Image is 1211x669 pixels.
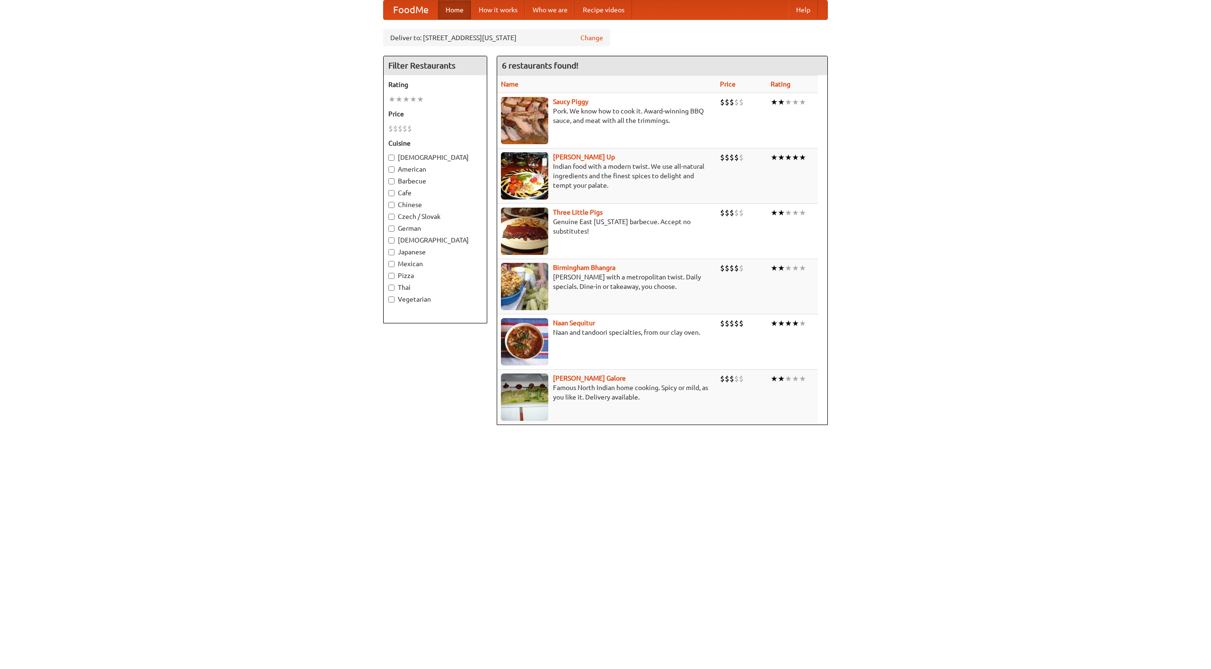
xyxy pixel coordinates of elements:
[388,165,482,174] label: American
[720,152,725,163] li: $
[771,152,778,163] li: ★
[384,0,438,19] a: FoodMe
[729,152,734,163] li: $
[388,224,482,233] label: German
[403,94,410,104] li: ★
[388,202,395,208] input: Chinese
[388,237,395,243] input: [DEMOGRAPHIC_DATA]
[388,273,395,279] input: Pizza
[778,97,785,107] li: ★
[778,208,785,218] li: ★
[388,285,395,291] input: Thai
[388,296,395,303] input: Vegetarian
[729,97,734,107] li: $
[729,318,734,329] li: $
[771,318,778,329] li: ★
[471,0,525,19] a: How it works
[398,123,403,134] li: $
[438,0,471,19] a: Home
[525,0,575,19] a: Who we are
[725,208,729,218] li: $
[580,33,603,43] a: Change
[388,271,482,280] label: Pizza
[799,97,806,107] li: ★
[553,98,588,105] a: Saucy Piggy
[417,94,424,104] li: ★
[553,374,626,382] a: [PERSON_NAME] Galore
[553,264,615,271] a: Birmingham Bhangra
[789,0,818,19] a: Help
[725,97,729,107] li: $
[502,61,579,70] ng-pluralize: 6 restaurants found!
[734,263,739,273] li: $
[501,328,712,337] p: Naan and tandoori specialties, from our clay oven.
[501,263,548,310] img: bhangra.jpg
[785,318,792,329] li: ★
[501,97,548,144] img: saucy.jpg
[388,200,482,209] label: Chinese
[501,383,712,402] p: Famous North Indian home cooking. Spicy or mild, as you like it. Delivery available.
[792,374,799,384] li: ★
[553,153,615,161] a: [PERSON_NAME] Up
[501,217,712,236] p: Genuine East [US_STATE] barbecue. Accept no substitutes!
[393,123,398,134] li: $
[388,190,395,196] input: Cafe
[778,152,785,163] li: ★
[501,162,712,190] p: Indian food with a modern twist. We use all-natural ingredients and the finest spices to delight ...
[739,318,744,329] li: $
[778,374,785,384] li: ★
[729,263,734,273] li: $
[553,209,603,216] b: Three Little Pigs
[388,226,395,232] input: German
[407,123,412,134] li: $
[734,374,739,384] li: $
[388,261,395,267] input: Mexican
[785,97,792,107] li: ★
[388,295,482,304] label: Vegetarian
[771,374,778,384] li: ★
[771,80,790,88] a: Rating
[553,319,595,327] a: Naan Sequitur
[799,152,806,163] li: ★
[388,235,482,245] label: [DEMOGRAPHIC_DATA]
[388,176,482,186] label: Barbecue
[410,94,417,104] li: ★
[395,94,403,104] li: ★
[771,263,778,273] li: ★
[388,139,482,148] h5: Cuisine
[384,56,487,75] h4: Filter Restaurants
[792,208,799,218] li: ★
[720,97,725,107] li: $
[388,212,482,221] label: Czech / Slovak
[729,374,734,384] li: $
[792,263,799,273] li: ★
[739,263,744,273] li: $
[388,109,482,119] h5: Price
[720,374,725,384] li: $
[383,29,610,46] div: Deliver to: [STREET_ADDRESS][US_STATE]
[771,97,778,107] li: ★
[388,188,482,198] label: Cafe
[388,80,482,89] h5: Rating
[739,374,744,384] li: $
[799,208,806,218] li: ★
[725,263,729,273] li: $
[388,259,482,269] label: Mexican
[739,152,744,163] li: $
[388,247,482,257] label: Japanese
[778,318,785,329] li: ★
[501,208,548,255] img: littlepigs.jpg
[501,152,548,200] img: curryup.jpg
[734,208,739,218] li: $
[403,123,407,134] li: $
[388,155,395,161] input: [DEMOGRAPHIC_DATA]
[501,374,548,421] img: currygalore.jpg
[720,80,736,88] a: Price
[792,152,799,163] li: ★
[734,97,739,107] li: $
[388,214,395,220] input: Czech / Slovak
